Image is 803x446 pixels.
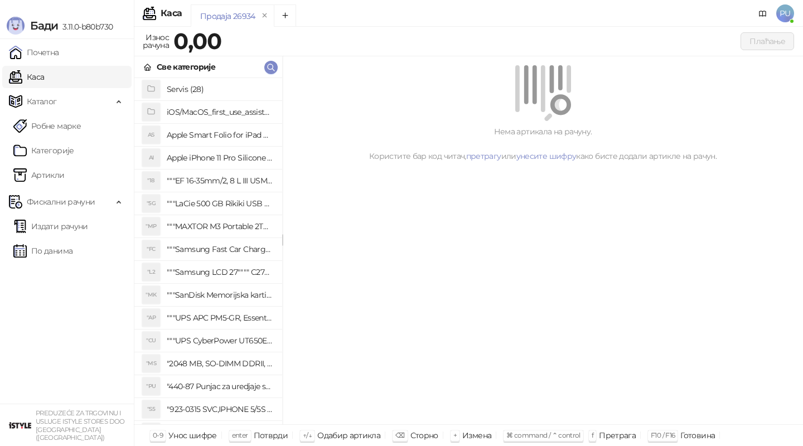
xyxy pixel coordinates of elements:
[7,17,25,35] img: Logo
[167,263,273,281] h4: """Samsung LCD 27"""" C27F390FHUXEN"""
[232,431,248,439] span: enter
[167,217,273,235] h4: """MAXTOR M3 Portable 2TB 2.5"""" crni eksterni hard disk HX-M201TCB/GM"""
[153,431,163,439] span: 0-9
[453,431,457,439] span: +
[173,27,221,55] strong: 0,00
[754,4,772,22] a: Документација
[592,431,593,439] span: f
[167,126,273,144] h4: Apple Smart Folio for iPad mini (A17 Pro) - Sage
[167,423,273,441] h4: "923-0448 SVC,IPHONE,TOURQUE DRIVER KIT .65KGF- CM Šrafciger "
[167,355,273,372] h4: "2048 MB, SO-DIMM DDRII, 667 MHz, Napajanje 1,8 0,1 V, Latencija CL5"
[142,149,160,167] div: AI
[13,164,65,186] a: ArtikliАртикли
[142,217,160,235] div: "MP
[274,4,296,27] button: Add tab
[395,431,404,439] span: ⌫
[13,139,74,162] a: Категорије
[13,240,72,262] a: По данима
[167,103,273,121] h4: iOS/MacOS_first_use_assistance (4)
[142,172,160,190] div: "18
[9,414,31,437] img: 64x64-companyLogo-77b92cf4-9946-4f36-9751-bf7bb5fd2c7d.png
[167,172,273,190] h4: """EF 16-35mm/2, 8 L III USM"""
[167,400,273,418] h4: "923-0315 SVC,IPHONE 5/5S BATTERY REMOVAL TRAY Držač za iPhone sa kojim se otvara display
[142,400,160,418] div: "S5
[506,431,581,439] span: ⌘ command / ⌃ control
[516,151,577,161] a: унесите шифру
[142,126,160,144] div: AS
[680,428,715,443] div: Готовина
[167,149,273,167] h4: Apple iPhone 11 Pro Silicone Case - Black
[9,41,59,64] a: Почетна
[142,286,160,304] div: "MK
[141,30,171,52] div: Износ рачуна
[776,4,794,22] span: PU
[58,22,113,32] span: 3.11.0-b80b730
[167,309,273,327] h4: """UPS APC PM5-GR, Essential Surge Arrest,5 utic_nica"""
[142,240,160,258] div: "FC
[142,195,160,212] div: "5G
[168,428,217,443] div: Унос шифре
[142,355,160,372] div: "MS
[254,428,288,443] div: Потврди
[317,428,380,443] div: Одабир артикла
[142,263,160,281] div: "L2
[599,428,636,443] div: Претрага
[466,151,501,161] a: претрагу
[651,431,675,439] span: F10 / F16
[410,428,438,443] div: Сторно
[142,309,160,327] div: "AP
[200,10,255,22] div: Продаја 26934
[167,195,273,212] h4: """LaCie 500 GB Rikiki USB 3.0 / Ultra Compact & Resistant aluminum / USB 3.0 / 2.5"""""""
[142,423,160,441] div: "SD
[13,215,88,237] a: Издати рачуни
[27,191,95,213] span: Фискални рачуни
[142,332,160,350] div: "CU
[134,78,282,424] div: grid
[36,409,125,442] small: PREDUZEĆE ZA TRGOVINU I USLUGE ISTYLE STORES DOO [GEOGRAPHIC_DATA] ([GEOGRAPHIC_DATA])
[157,61,215,73] div: Све категорије
[303,431,312,439] span: ↑/↓
[167,240,273,258] h4: """Samsung Fast Car Charge Adapter, brzi auto punja_, boja crna"""
[741,32,794,50] button: Плаћање
[167,377,273,395] h4: "440-87 Punjac za uredjaje sa micro USB portom 4/1, Stand."
[13,115,81,137] a: Робне марке
[258,11,272,21] button: remove
[167,332,273,350] h4: """UPS CyberPower UT650EG, 650VA/360W , line-int., s_uko, desktop"""
[27,90,57,113] span: Каталог
[142,377,160,395] div: "PU
[296,125,790,162] div: Нема артикала на рачуну. Користите бар код читач, или како бисте додали артикле на рачун.
[462,428,491,443] div: Измена
[161,9,182,18] div: Каса
[167,286,273,304] h4: """SanDisk Memorijska kartica 256GB microSDXC sa SD adapterom SDSQXA1-256G-GN6MA - Extreme PLUS, ...
[167,80,273,98] h4: Servis (28)
[9,66,44,88] a: Каса
[30,19,58,32] span: Бади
